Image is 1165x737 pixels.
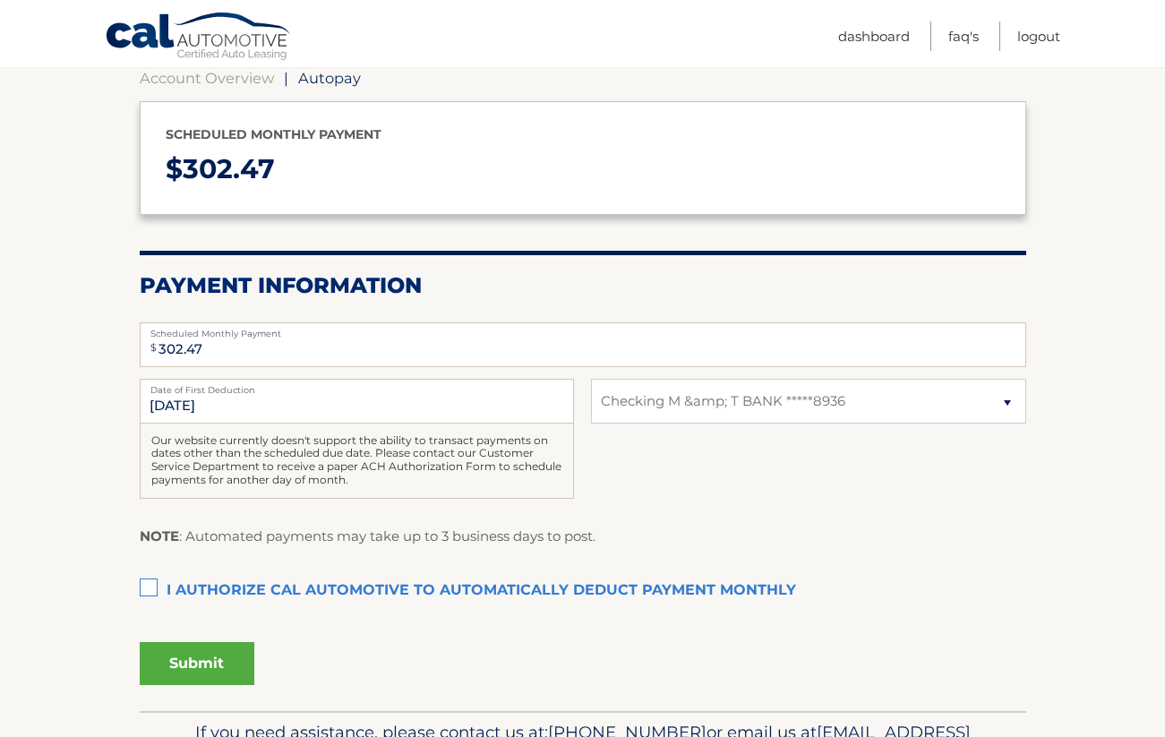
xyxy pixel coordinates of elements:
[948,21,979,51] a: FAQ's
[145,328,162,368] span: $
[140,424,574,499] div: Our website currently doesn't support the ability to transact payments on dates other than the sc...
[140,642,254,685] button: Submit
[140,322,1026,337] label: Scheduled Monthly Payment
[1017,21,1060,51] a: Logout
[166,146,1000,193] p: $
[298,69,361,87] span: Autopay
[284,69,288,87] span: |
[140,69,274,87] a: Account Overview
[140,527,179,544] strong: NOTE
[105,12,293,64] a: Cal Automotive
[140,379,574,424] input: Payment Date
[140,525,595,548] p: : Automated payments may take up to 3 business days to post.
[166,124,1000,146] p: Scheduled monthly payment
[140,272,1026,299] h2: Payment Information
[838,21,910,51] a: Dashboard
[140,573,1026,609] label: I authorize cal automotive to automatically deduct payment monthly
[140,322,1026,367] input: Payment Amount
[140,379,574,393] label: Date of First Deduction
[183,152,275,185] span: 302.47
